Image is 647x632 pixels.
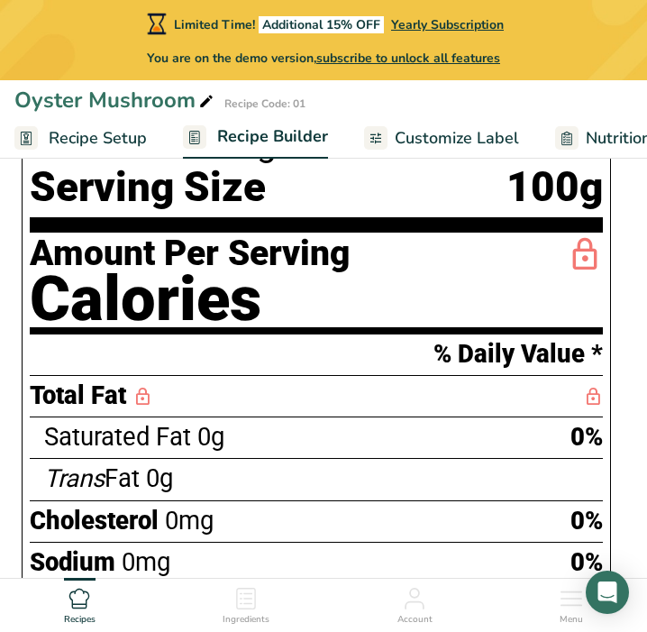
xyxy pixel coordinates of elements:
[30,507,159,536] span: Cholesterol
[14,84,217,116] div: Oyster Mushroom
[143,13,504,34] div: Limited Time!
[44,464,140,493] span: Fat
[122,548,170,577] span: 0mg
[30,126,603,164] div: About 1 Serving Per Container
[570,507,603,536] span: 0%
[64,613,96,627] span: Recipes
[49,126,147,151] span: Recipe Setup
[30,236,350,271] div: Amount Per Serving
[259,16,384,33] span: Additional 15% OFF
[30,164,266,211] span: Serving Size
[506,164,603,211] span: 100g
[30,381,126,410] span: Total Fat
[364,118,519,159] a: Customize Label
[391,16,504,33] span: Yearly Subscription
[223,613,269,627] span: Ingredients
[197,423,224,452] span: 0g
[44,464,105,493] i: Trans
[146,464,173,493] span: 0g
[223,579,269,627] a: Ingredients
[30,272,350,327] div: Calories
[30,548,115,577] span: Sodium
[586,571,629,614] div: Open Intercom Messenger
[30,334,603,375] section: % Daily Value *
[165,507,214,536] span: 0mg
[183,116,328,160] a: Recipe Builder
[44,423,191,452] span: Saturated Fat
[397,579,433,627] a: Account
[224,96,305,112] div: Recipe Code: 01
[395,126,519,151] span: Customize Label
[397,613,433,627] span: Account
[570,423,603,452] span: 0%
[560,613,583,627] span: Menu
[64,579,96,627] a: Recipes
[316,50,500,67] span: subscribe to unlock all features
[217,124,328,149] span: Recipe Builder
[570,548,603,577] span: 0%
[147,49,500,68] span: You are on the demo version,
[14,118,147,159] a: Recipe Setup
